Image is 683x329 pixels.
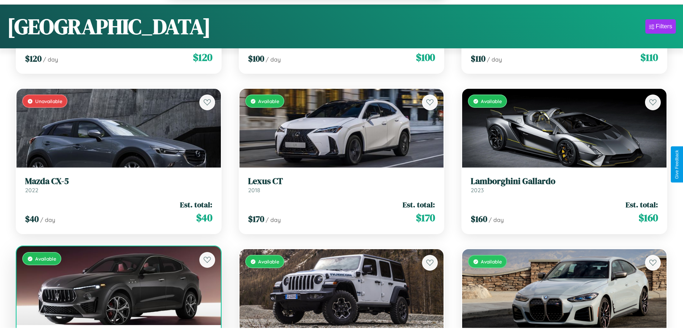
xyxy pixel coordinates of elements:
span: Available [481,258,502,265]
span: $ 170 [248,213,264,225]
span: / day [43,56,58,63]
span: 2022 [25,187,38,194]
div: Give Feedback [674,150,679,179]
span: / day [40,216,55,223]
span: / day [487,56,502,63]
span: $ 110 [471,53,485,64]
span: $ 110 [640,50,658,64]
span: Est. total: [180,199,212,210]
span: / day [489,216,504,223]
span: / day [266,216,281,223]
a: Lexus CT2018 [248,176,435,194]
span: $ 120 [193,50,212,64]
span: 2018 [248,187,260,194]
button: Filters [645,19,676,34]
span: $ 40 [196,211,212,225]
div: Filters [656,23,672,30]
span: Available [258,98,279,104]
h1: [GEOGRAPHIC_DATA] [7,12,211,41]
h3: Lexus CT [248,176,435,187]
span: Unavailable [35,98,62,104]
span: Available [258,258,279,265]
h3: Mazda CX-5 [25,176,212,187]
span: $ 100 [416,50,435,64]
span: 2023 [471,187,484,194]
span: Est. total: [403,199,435,210]
span: $ 160 [471,213,487,225]
span: Est. total: [626,199,658,210]
span: $ 160 [639,211,658,225]
h3: Lamborghini Gallardo [471,176,658,187]
span: $ 40 [25,213,39,225]
a: Mazda CX-52022 [25,176,212,194]
span: $ 120 [25,53,42,64]
span: Available [481,98,502,104]
a: Lamborghini Gallardo2023 [471,176,658,194]
span: / day [266,56,281,63]
span: Available [35,256,56,262]
span: $ 170 [416,211,435,225]
span: $ 100 [248,53,264,64]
